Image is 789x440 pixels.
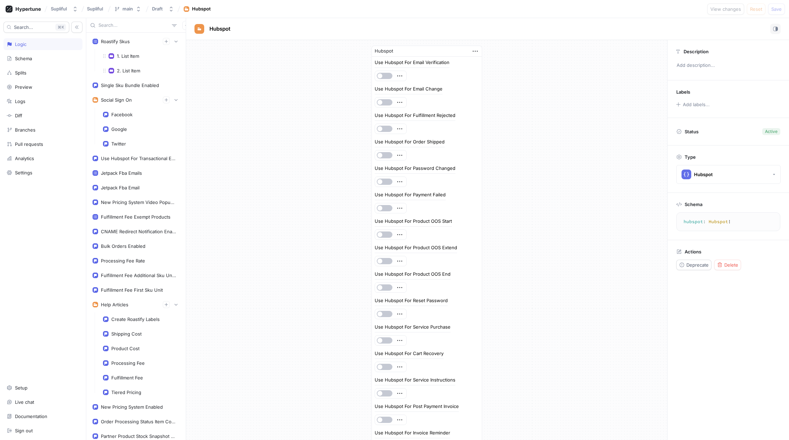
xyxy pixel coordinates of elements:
[101,82,159,88] div: Single Sku Bundle Enabled
[750,7,762,11] span: Reset
[15,414,47,419] div: Documentation
[101,185,140,190] div: Jetpack Fba Email
[15,399,34,405] div: Live chat
[375,192,446,197] div: Use Hubspot For Payment Failed
[15,385,27,391] div: Setup
[15,99,25,104] div: Logs
[676,260,711,270] button: Deprecate
[122,6,133,12] div: main
[375,404,459,409] div: Use Hubspot For Post Payment Invoice
[111,346,140,351] div: Product Cost
[209,26,230,32] span: Hubspot
[15,84,32,90] div: Preview
[14,25,33,29] span: Search...
[101,214,170,220] div: Fulfillment Fee Exempt Products
[111,360,145,366] div: Processing Fee
[686,263,709,267] span: Deprecate
[101,404,163,410] div: New Pricing System Enabled
[101,302,128,307] div: Help Articles
[111,331,142,337] div: Shipping Cost
[15,56,32,61] div: Schema
[685,202,702,207] p: Schema
[111,126,127,132] div: Google
[685,127,699,136] p: Status
[679,215,777,228] textarea: hubspot: Hubspot!
[683,102,710,107] div: Add labels...
[375,219,452,223] div: Use Hubspot For Product OOS Start
[101,287,163,293] div: Fulfillment Fee First Sku Unit
[375,325,451,329] div: Use Hubspot For Service Purchase
[771,7,782,11] span: Save
[111,3,144,15] button: main
[15,428,33,433] div: Sign out
[707,3,744,15] button: View changes
[3,410,82,422] a: Documentation
[101,258,145,264] div: Processing Fee Rate
[375,378,455,382] div: Use Hubspot For Service Instructions
[375,60,449,65] div: Use Hubspot For Email Verification
[694,172,713,178] div: Hubspot
[375,431,450,435] div: Use Hubspot For Invoice Reminder
[51,6,67,12] div: Supliful
[149,3,177,15] button: Draft
[15,170,32,175] div: Settings
[375,245,457,250] div: Use Hubspot For Product OOS Extend
[768,3,785,15] button: Save
[375,166,455,171] div: Use Hubspot For Password Changed
[375,87,443,91] div: Use Hubspot For Email Change
[101,199,177,205] div: New Pricing System Video Popup Enabled
[684,49,709,54] p: Description
[55,24,66,31] div: K
[117,53,139,59] div: 1. List Item
[375,272,451,276] div: Use Hubspot For Product OOS End
[101,273,177,278] div: Fulfillment Fee Additional Sku Units
[15,113,22,118] div: Diff
[714,260,741,270] button: Delete
[152,6,163,12] div: Draft
[101,419,177,424] div: Order Processing Status Item Count [PERSON_NAME]
[15,141,43,147] div: Pull requests
[3,22,69,33] button: Search...K
[15,70,26,76] div: Splits
[747,3,765,15] button: Reset
[101,156,177,161] div: Use Hubspot For Transactional Emails
[15,41,26,47] div: Logic
[101,97,132,103] div: Social Sign On
[15,127,35,133] div: Branches
[117,68,140,73] div: 2. List Item
[111,390,141,395] div: Tiered Pricing
[375,113,455,118] div: Use Hubspot For Fulfillment Rejected
[375,48,393,55] div: Hubspot
[101,243,145,249] div: Bulk Orders Enabled
[101,229,177,234] div: CNAME Redirect Notification Enabled
[674,100,711,109] button: Add labels...
[111,316,160,322] div: Create Roastify Labels
[676,165,781,184] button: Hubspot
[101,170,142,176] div: Jetpack Fba Emails
[192,6,211,13] div: Hubspot
[15,156,34,161] div: Analytics
[674,60,783,71] p: Add description...
[48,3,81,15] button: Supliful
[111,112,133,117] div: Facebook
[710,7,741,11] span: View changes
[765,128,778,135] div: Active
[375,351,444,356] div: Use Hubspot For Cart Recovery
[101,39,130,44] div: Roastify Skus
[676,89,690,95] p: Labels
[98,22,169,29] input: Search...
[111,141,126,147] div: Twitter
[111,375,143,380] div: Fulfillment Fee
[685,154,696,160] p: Type
[101,433,177,439] div: Partner Product Stock Snapshot Enabled
[685,249,701,254] p: Actions
[87,6,103,11] span: Supliful
[724,263,738,267] span: Delete
[375,140,445,144] div: Use Hubspot For Order Shipped
[375,298,448,303] div: Use Hubspot For Reset Password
